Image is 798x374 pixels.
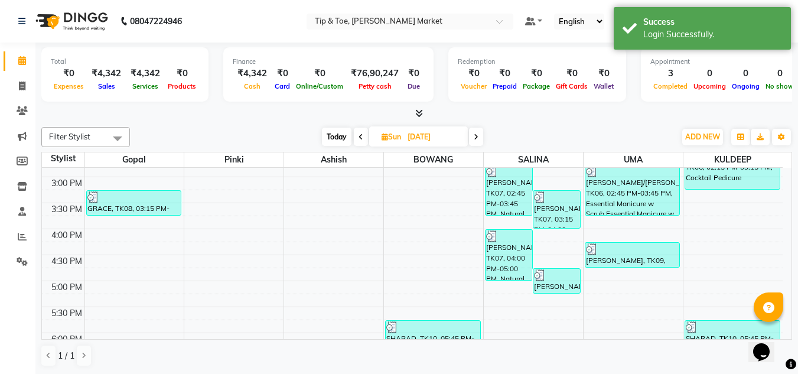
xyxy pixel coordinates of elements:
span: Completed [650,82,690,90]
div: ₹0 [403,67,424,80]
div: 3 [650,67,690,80]
div: ₹0 [490,67,520,80]
span: BOWANG [384,152,483,167]
span: Gopal [85,152,184,167]
div: Login Successfully. [643,28,782,41]
div: ₹0 [591,67,617,80]
div: [PERSON_NAME], TK07, 02:45 PM-03:45 PM, Natural Acrylic Nail Set [486,165,532,215]
span: Filter Stylist [49,132,90,141]
div: ₹4,342 [126,67,165,80]
div: [PERSON_NAME], TK09, 04:15 PM-04:45 PM, T&T Permanent Gel Polish [585,243,680,267]
span: Card [272,82,293,90]
div: ₹0 [165,67,199,80]
div: ₹76,90,247 [346,67,403,80]
span: Online/Custom [293,82,346,90]
div: GRACE, TK08, 03:15 PM-03:45 PM, Lashes Tinting [87,191,181,215]
div: [PERSON_NAME], TK07, 03:15 PM-04:00 PM, Nail Art (10 Fingers) [533,191,580,228]
span: Cash [241,82,263,90]
span: Today [322,128,351,146]
button: ADD NEW [682,129,723,145]
iframe: chat widget [748,327,786,362]
b: 08047224946 [130,5,182,38]
div: 6:00 PM [49,333,84,346]
span: Prepaid [490,82,520,90]
span: Sales [95,82,118,90]
span: Pinki [184,152,284,167]
div: 4:30 PM [49,255,84,268]
div: Redemption [458,57,617,67]
div: ₹4,342 [87,67,126,80]
span: Products [165,82,199,90]
div: [PERSON_NAME]/[PERSON_NAME], TK06, 02:45 PM-03:45 PM, Essential Manicure w Scrub,Essential Manicu... [585,165,680,215]
span: Sun [379,132,404,141]
div: [PERSON_NAME], TK09, 04:45 PM-05:15 PM, T&T Permanent Gel Polish [533,269,580,293]
div: ₹0 [272,67,293,80]
div: 0 [729,67,763,80]
div: Appointment [650,57,797,67]
img: logo [30,5,111,38]
div: Finance [233,57,424,67]
div: [PERSON_NAME], TK07, 04:00 PM-05:00 PM, Natural Acrylic Nail Set [486,230,532,280]
span: Upcoming [690,82,729,90]
span: UMA [584,152,683,167]
span: Ongoing [729,82,763,90]
span: Ashish [284,152,383,167]
input: 2025-08-31 [404,128,463,146]
div: 5:00 PM [49,281,84,294]
span: Services [129,82,161,90]
div: 3:30 PM [49,203,84,216]
div: 5:30 PM [49,307,84,320]
div: Total [51,57,199,67]
span: Voucher [458,82,490,90]
div: Success [643,16,782,28]
span: No show [763,82,797,90]
div: ₹0 [51,67,87,80]
div: 4:00 PM [49,229,84,242]
span: ADD NEW [685,132,720,141]
div: ₹0 [293,67,346,80]
span: Wallet [591,82,617,90]
div: ₹0 [458,67,490,80]
span: SALINA [484,152,583,167]
div: ₹0 [520,67,553,80]
span: 1 / 1 [58,350,74,362]
div: 3:00 PM [49,177,84,190]
div: SHARAD, TK10, 05:45 PM-06:15 PM, Permanent Gel Polish [386,321,480,345]
span: Gift Cards [553,82,591,90]
span: Due [405,82,423,90]
div: Stylist [42,152,84,165]
div: 0 [690,67,729,80]
div: 0 [763,67,797,80]
div: SHARAD, TK10, 05:45 PM-06:30 PM, Essential Pedicure w Scrub [685,321,780,358]
span: Expenses [51,82,87,90]
div: ₹0 [553,67,591,80]
span: Petty cash [356,82,395,90]
span: KULDEEP [683,152,783,167]
div: ₹4,342 [233,67,272,80]
span: Package [520,82,553,90]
